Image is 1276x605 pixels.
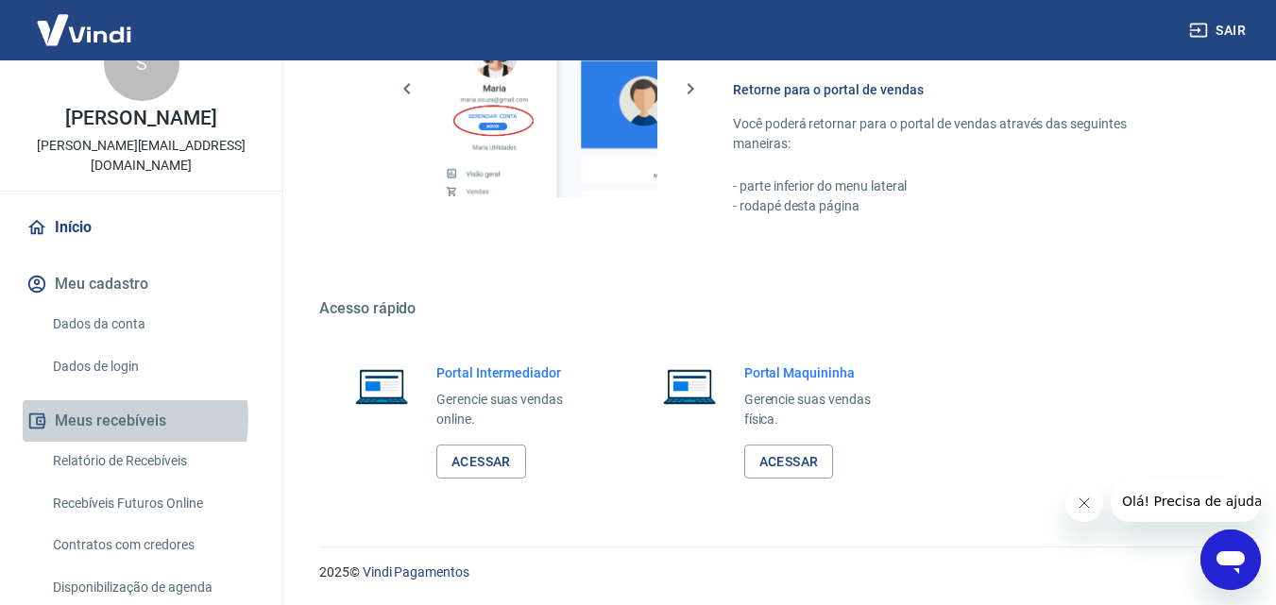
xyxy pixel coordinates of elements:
a: Relatório de Recebíveis [45,442,260,480]
img: Imagem de um notebook aberto [342,363,421,409]
iframe: Botão para abrir a janela de mensagens [1200,529,1261,590]
p: Gerencie suas vendas online. [436,390,593,429]
a: Recebíveis Futuros Online [45,484,260,523]
span: Olá! Precisa de ajuda? [11,13,159,28]
p: - parte inferior do menu lateral [733,176,1185,196]
h6: Portal Maquininha [744,363,901,382]
h6: Retorne para o portal de vendas [733,80,1185,99]
div: S [104,25,179,101]
iframe: Fechar mensagem [1065,484,1103,522]
p: [PERSON_NAME][EMAIL_ADDRESS][DOMAIN_NAME] [15,136,267,176]
button: Sair [1185,13,1253,48]
button: Meu cadastro [23,263,260,305]
a: Acessar [436,445,526,479]
img: Imagem de um notebook aberto [650,363,729,409]
h5: Acesso rápido [319,299,1231,318]
p: [PERSON_NAME] [65,109,216,128]
a: Início [23,207,260,248]
img: Vindi [23,1,145,59]
p: Gerencie suas vendas física. [744,390,901,429]
a: Dados da conta [45,305,260,344]
a: Acessar [744,445,834,479]
a: Contratos com credores [45,526,260,564]
a: Vindi Pagamentos [363,564,469,580]
button: Meus recebíveis [23,400,260,442]
a: Dados de login [45,347,260,386]
p: Você poderá retornar para o portal de vendas através das seguintes maneiras: [733,114,1185,154]
p: - rodapé desta página [733,196,1185,216]
h6: Portal Intermediador [436,363,593,382]
p: 2025 © [319,563,1231,582]
iframe: Mensagem da empresa [1111,480,1261,522]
